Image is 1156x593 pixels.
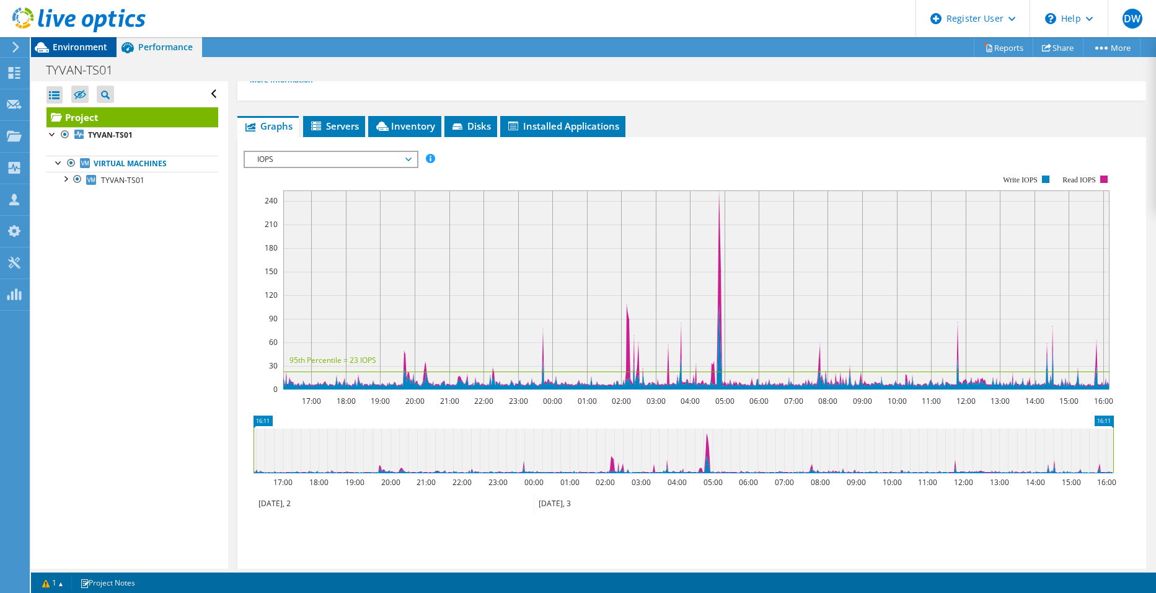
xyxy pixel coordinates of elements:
[631,477,650,488] text: 03:00
[1096,477,1116,488] text: 16:00
[345,477,364,488] text: 19:00
[1003,176,1038,184] text: Write IOPS
[405,396,424,406] text: 20:00
[269,313,278,324] text: 90
[989,477,1008,488] text: 13:00
[887,396,906,406] text: 10:00
[251,152,410,167] span: IOPS
[138,41,193,53] span: Performance
[309,477,328,488] text: 18:00
[921,396,940,406] text: 11:00
[101,175,144,185] span: TYVAN-TS01
[88,130,133,140] b: TYVAN-TS01
[595,477,614,488] text: 02:00
[1025,477,1044,488] text: 14:00
[265,290,278,300] text: 120
[40,63,132,77] h1: TYVAN-TS01
[542,396,562,406] text: 00:00
[560,477,579,488] text: 01:00
[53,41,107,53] span: Environment
[703,477,722,488] text: 05:00
[265,219,278,230] text: 210
[611,396,630,406] text: 02:00
[852,396,871,406] text: 09:00
[46,107,218,127] a: Project
[273,477,292,488] text: 17:00
[508,396,527,406] text: 23:00
[474,396,493,406] text: 22:00
[774,477,793,488] text: 07:00
[71,575,144,591] a: Project Notes
[265,266,278,277] text: 150
[680,396,699,406] text: 04:00
[1061,477,1080,488] text: 15:00
[953,477,973,488] text: 12:00
[524,477,543,488] text: 00:00
[783,396,803,406] text: 07:00
[1093,396,1113,406] text: 16:00
[452,477,471,488] text: 22:00
[33,575,72,591] a: 1
[451,120,491,132] span: Disks
[1083,38,1141,57] a: More
[1045,13,1056,24] svg: \n
[882,477,901,488] text: 10:00
[917,477,937,488] text: 11:00
[370,396,389,406] text: 19:00
[381,477,400,488] text: 20:00
[956,396,975,406] text: 12:00
[818,396,837,406] text: 08:00
[974,38,1033,57] a: Reports
[577,396,596,406] text: 01:00
[1123,9,1142,29] span: DW
[301,396,320,406] text: 17:00
[749,396,768,406] text: 06:00
[265,243,278,253] text: 180
[439,396,459,406] text: 21:00
[715,396,734,406] text: 05:00
[46,172,218,188] a: TYVAN-TS01
[265,195,278,206] text: 240
[1033,38,1083,57] a: Share
[488,477,507,488] text: 23:00
[273,384,278,395] text: 0
[990,396,1009,406] text: 13:00
[269,360,278,371] text: 30
[46,127,218,143] a: TYVAN-TS01
[506,120,619,132] span: Installed Applications
[1025,396,1044,406] text: 14:00
[374,120,435,132] span: Inventory
[738,477,757,488] text: 06:00
[846,477,865,488] text: 09:00
[289,355,376,365] text: 95th Percentile = 23 IOPS
[309,120,359,132] span: Servers
[1059,396,1078,406] text: 15:00
[667,477,686,488] text: 04:00
[269,337,278,347] text: 60
[646,396,665,406] text: 03:00
[810,477,829,488] text: 08:00
[1062,176,1096,184] text: Read IOPS
[250,74,322,85] a: More Information
[244,120,293,132] span: Graphs
[336,396,355,406] text: 18:00
[46,156,218,172] a: Virtual Machines
[416,477,435,488] text: 21:00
